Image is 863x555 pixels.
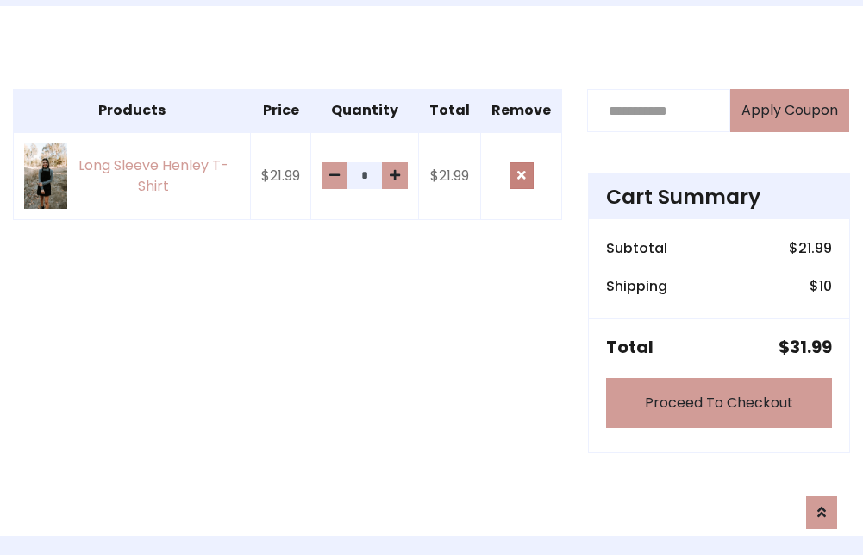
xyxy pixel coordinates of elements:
h6: Shipping [606,278,667,294]
h4: Cart Summary [606,185,832,209]
button: Apply Coupon [730,89,849,132]
h6: $ [789,240,832,256]
a: Proceed To Checkout [606,378,832,428]
h5: $ [779,337,832,357]
h5: Total [606,337,654,357]
span: 10 [819,276,832,296]
th: Total [419,90,481,133]
th: Quantity [311,90,419,133]
h6: Subtotal [606,240,667,256]
th: Remove [481,90,562,133]
th: Products [14,90,251,133]
th: Price [251,90,311,133]
td: $21.99 [419,132,481,219]
span: 31.99 [790,335,832,359]
a: Long Sleeve Henley T-Shirt [24,143,240,208]
td: $21.99 [251,132,311,219]
h6: $ [810,278,832,294]
span: 21.99 [798,238,832,258]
